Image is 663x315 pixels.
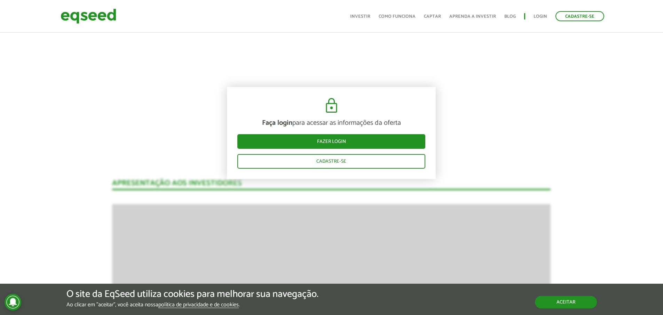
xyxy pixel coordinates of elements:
h5: O site da EqSeed utiliza cookies para melhorar sua navegação. [66,289,318,300]
a: Investir [350,14,370,19]
a: política de privacidade e de cookies [158,302,239,308]
a: Cadastre-se [555,11,604,21]
img: cadeado.svg [323,97,340,114]
a: Cadastre-se [237,154,425,169]
p: para acessar as informações da oferta [237,119,425,127]
a: Captar [424,14,441,19]
a: Blog [504,14,516,19]
strong: Faça login [262,117,292,129]
button: Aceitar [535,296,597,308]
a: Fazer login [237,134,425,149]
p: Ao clicar em "aceitar", você aceita nossa . [66,301,318,308]
a: Login [534,14,547,19]
a: Aprenda a investir [449,14,496,19]
img: EqSeed [61,7,116,25]
a: Como funciona [379,14,416,19]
